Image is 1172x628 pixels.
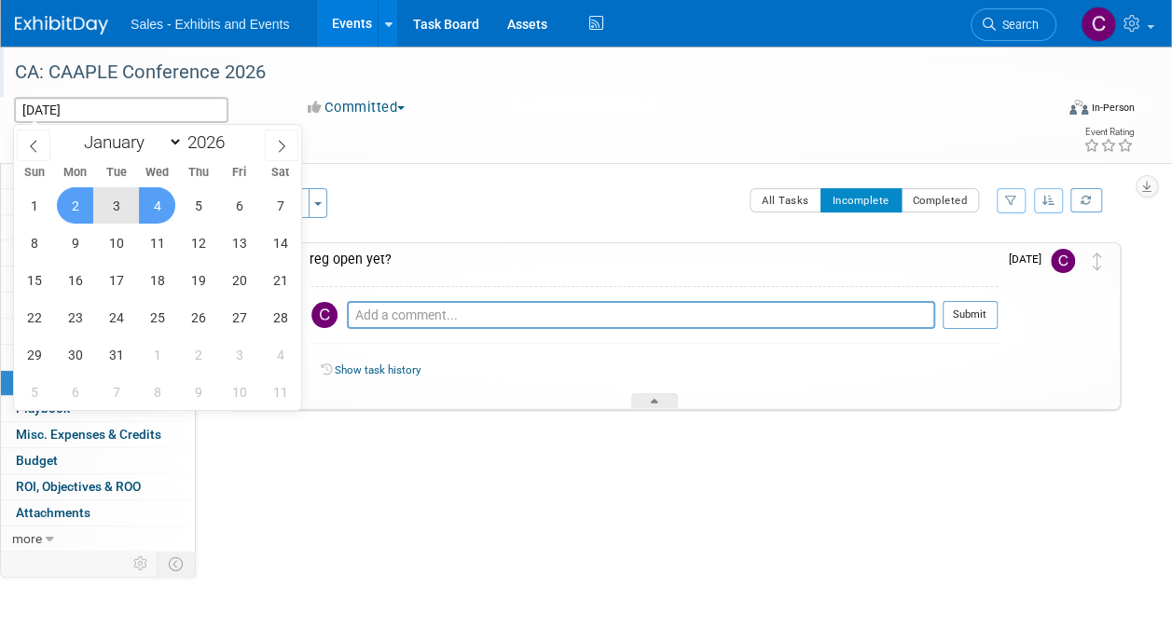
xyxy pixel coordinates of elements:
i: Move task [1093,253,1102,270]
span: March 4, 2026 [139,187,175,224]
img: Christine Lurz [1051,249,1075,273]
button: All Tasks [750,188,821,212]
img: Christine Lurz [1081,7,1116,42]
span: March 10, 2026 [98,225,134,261]
span: March 17, 2026 [98,262,134,298]
span: March 8, 2026 [16,225,52,261]
img: ExhibitDay [15,16,108,34]
div: Event Rating [1083,128,1134,137]
span: March 26, 2026 [180,299,216,335]
a: Misc. Expenses & Credits [1,422,195,447]
span: [DATE] [1009,253,1051,266]
span: April 6, 2026 [57,374,93,410]
a: Refresh [1070,188,1102,212]
span: March 29, 2026 [16,336,52,373]
span: April 3, 2026 [221,336,257,373]
span: March 13, 2026 [221,225,257,261]
span: ROI, Objectives & ROO [16,479,141,494]
span: March 1, 2026 [16,187,52,224]
span: April 11, 2026 [262,374,298,410]
span: March 28, 2026 [262,299,298,335]
span: March 2, 2026 [57,187,93,224]
span: March 23, 2026 [57,299,93,335]
span: March 5, 2026 [180,187,216,224]
span: March 15, 2026 [16,262,52,298]
button: Submit [943,301,998,329]
input: Year [183,131,239,153]
input: Event Start Date - End Date [14,97,228,123]
a: Giveaways [1,293,195,318]
div: CA: CAAPLE Conference 2026 [8,56,1039,89]
a: Budget [1,448,195,473]
span: Fri [219,167,260,179]
a: Travel Reservations [1,240,195,266]
span: April 2, 2026 [180,336,216,373]
span: April 10, 2026 [221,374,257,410]
select: Month [76,130,183,154]
span: Tue [96,167,137,179]
span: March 31, 2026 [98,336,134,373]
span: March 11, 2026 [139,225,175,261]
img: Christine Lurz [311,302,338,328]
a: Shipments [1,319,195,344]
span: March 22, 2026 [16,299,52,335]
span: March 19, 2026 [180,262,216,298]
span: March 3, 2026 [98,187,134,224]
span: March 30, 2026 [57,336,93,373]
span: March 7, 2026 [262,187,298,224]
span: March 27, 2026 [221,299,257,335]
a: Playbook [1,396,195,421]
span: April 4, 2026 [262,336,298,373]
span: March 12, 2026 [180,225,216,261]
span: March 21, 2026 [262,262,298,298]
span: April 9, 2026 [180,374,216,410]
span: Budget [16,453,58,468]
span: Thu [178,167,219,179]
span: March 24, 2026 [98,299,134,335]
a: Booth [1,189,195,214]
a: ROI, Objectives & ROO [1,474,195,499]
td: Toggle Event Tabs [158,552,196,576]
span: Sun [14,167,55,179]
span: Wed [137,167,178,179]
span: March 18, 2026 [139,262,175,298]
td: Personalize Event Tab Strip [125,552,158,576]
a: Event Information [1,163,195,188]
a: Asset Reservations [1,266,195,292]
span: March 9, 2026 [57,225,93,261]
a: Show task history [335,363,421,376]
span: Sales - Exhibits and Events [131,17,289,32]
span: April 8, 2026 [139,374,175,410]
span: April 5, 2026 [16,374,52,410]
span: April 7, 2026 [98,374,134,410]
a: Tasks0% [1,371,195,396]
a: Sponsorships [1,345,195,370]
button: Completed [901,188,980,212]
span: April 1, 2026 [139,336,175,373]
button: Incomplete [820,188,902,212]
img: Format-Inperson.png [1069,100,1088,115]
button: Committed [301,98,412,117]
span: Search [996,18,1039,32]
div: Event Format [972,97,1135,125]
span: March 6, 2026 [221,187,257,224]
a: Staff [1,215,195,240]
div: In-Person [1091,101,1135,115]
span: March 25, 2026 [139,299,175,335]
a: Search [971,8,1056,41]
span: March 16, 2026 [57,262,93,298]
a: more [1,526,195,552]
span: Mon [55,167,96,179]
span: more [12,531,42,546]
span: March 14, 2026 [262,225,298,261]
span: March 20, 2026 [221,262,257,298]
span: Sat [260,167,301,179]
span: Attachments [16,505,90,520]
div: reg open yet? [300,243,998,275]
a: Attachments [1,500,195,526]
span: Misc. Expenses & Credits [16,427,161,442]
